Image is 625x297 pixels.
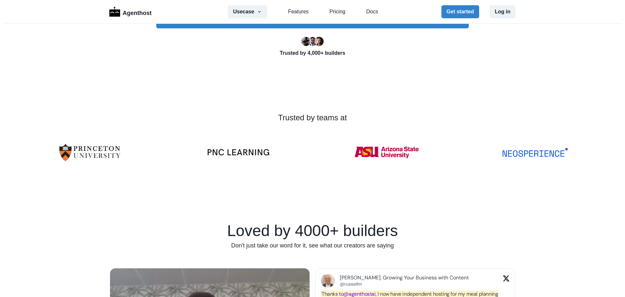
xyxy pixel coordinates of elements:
[288,8,309,16] a: Features
[314,37,324,46] img: Kent Dodds
[308,37,317,46] img: Segun Adebayo
[109,6,152,18] a: LogoAgenthost
[366,8,378,16] a: Docs
[109,223,516,239] h1: Loved by 4000+ builders
[109,241,516,250] p: Don't just take our word for it, see what our creators are saying
[490,5,516,18] button: Log in
[503,148,568,157] img: NSP_Logo_Blue.svg
[156,49,469,57] p: Trusted by 4,000+ builders
[123,6,152,18] p: Agenthost
[228,5,267,18] button: Usecase
[57,134,122,171] img: University-of-Princeton-Logo.png
[21,112,604,124] p: Trusted by teams at
[441,5,479,18] button: Get started
[329,8,345,16] a: Pricing
[109,7,120,17] img: Logo
[354,134,419,171] img: ASU-Logo.png
[206,149,271,156] img: PNC-LEARNING-Logo-v2.1.webp
[301,37,311,46] img: Ryan Florence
